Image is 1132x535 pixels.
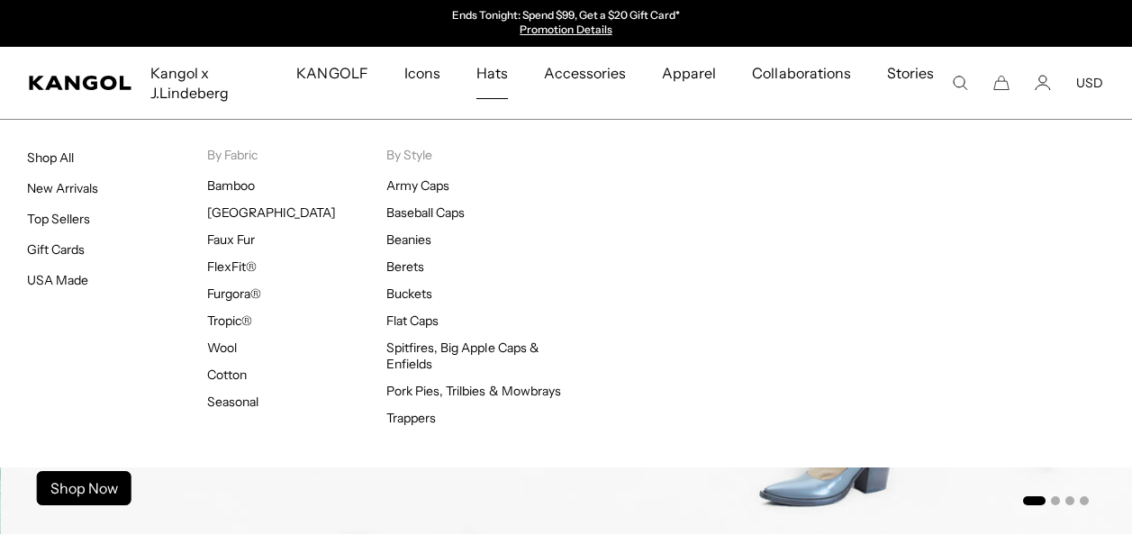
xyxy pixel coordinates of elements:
a: Gift Cards [27,241,85,258]
a: Wool [207,340,237,356]
a: Buckets [386,286,432,302]
a: Account [1035,75,1051,91]
a: Icons [386,47,458,99]
a: Bamboo [207,177,255,194]
a: Flat Caps [386,313,439,329]
span: Apparel [662,47,716,99]
a: Furgora® [207,286,261,302]
a: Pork Pies, Trilbies & Mowbrays [386,383,561,399]
span: Accessories [544,47,626,99]
a: Faux Fur [207,231,255,248]
a: Trappers [386,410,436,426]
button: Go to slide 1 [1023,496,1046,505]
summary: Search here [952,75,968,91]
span: Icons [404,47,440,99]
a: Kangol [29,76,132,90]
span: Stories [887,47,934,119]
a: Baseball Caps [386,204,465,221]
button: Go to slide 3 [1065,496,1074,505]
button: Cart [993,75,1010,91]
span: KANGOLF [296,47,367,99]
a: Cotton [207,367,247,383]
a: Kangol x J.Lindeberg [132,47,278,119]
a: USA Made [27,272,88,288]
a: Army Caps [386,177,449,194]
a: Shop Now [37,471,131,505]
div: 1 of 2 [381,9,752,38]
a: New Arrivals [27,180,98,196]
a: Hats [458,47,526,99]
a: Promotion Details [520,23,611,36]
p: By Fabric [207,147,387,163]
span: Kangol x J.Lindeberg [150,47,260,119]
a: Berets [386,258,424,275]
a: Shop All [27,150,74,166]
a: Top Sellers [27,211,90,227]
a: [GEOGRAPHIC_DATA] [207,204,336,221]
a: Tropic® [207,313,252,329]
a: Seasonal [207,394,258,410]
p: By Style [386,147,566,163]
button: USD [1076,75,1103,91]
a: FlexFit® [207,258,257,275]
a: Stories [869,47,952,119]
button: Go to slide 2 [1051,496,1060,505]
div: Announcement [381,9,752,38]
p: Ends Tonight: Spend $99, Get a $20 Gift Card* [452,9,680,23]
slideshow-component: Announcement bar [381,9,752,38]
span: Hats [476,47,508,99]
a: Collaborations [734,47,868,99]
ul: Select a slide to show [1021,493,1089,507]
a: Beanies [386,231,431,248]
button: Go to slide 4 [1080,496,1089,505]
a: KANGOLF [278,47,385,99]
a: Spitfires, Big Apple Caps & Enfields [386,340,539,372]
span: Collaborations [752,47,850,99]
a: Accessories [526,47,644,99]
a: Apparel [644,47,734,99]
